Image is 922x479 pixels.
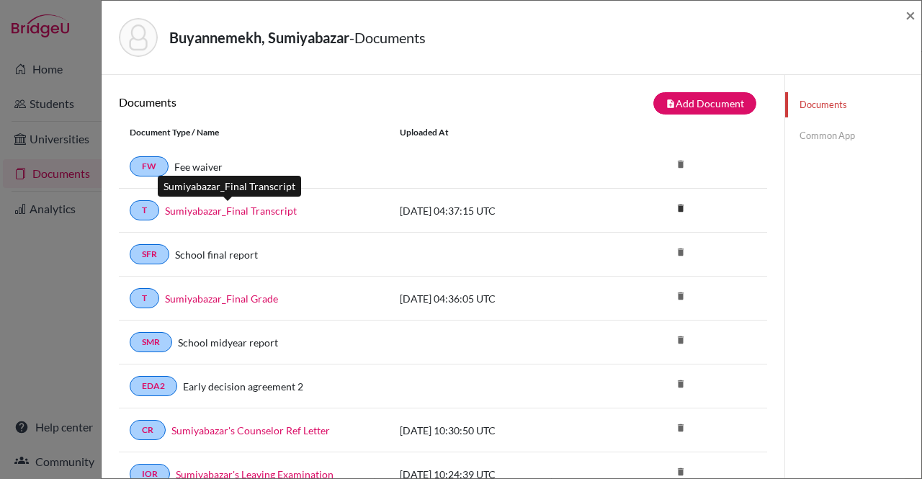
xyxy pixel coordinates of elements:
[666,99,676,109] i: note_add
[183,379,303,394] a: Early decision agreement 2
[165,203,297,218] a: Sumiyabazar_Final Transcript
[130,420,166,440] a: CR
[785,92,921,117] a: Documents
[178,335,278,350] a: School midyear report
[130,288,159,308] a: T
[389,126,605,139] div: Uploaded at
[349,29,426,46] span: - Documents
[670,200,691,219] a: delete
[165,291,278,306] a: Sumiyabazar_Final Grade
[130,244,169,264] a: SFR
[670,373,691,395] i: delete
[130,376,177,396] a: EDA2
[119,126,389,139] div: Document Type / Name
[670,153,691,175] i: delete
[171,423,330,438] a: Sumiyabazar's Counselor Ref Letter
[130,200,159,220] a: T
[670,197,691,219] i: delete
[130,332,172,352] a: SMR
[169,29,349,46] strong: Buyannemekh, Sumiyabazar
[785,123,921,148] a: Common App
[670,329,691,351] i: delete
[389,203,605,218] div: [DATE] 04:37:15 UTC
[130,156,169,176] a: FW
[670,417,691,439] i: delete
[174,159,223,174] a: Fee waiver
[905,6,916,24] button: Close
[905,4,916,25] span: ×
[670,241,691,263] i: delete
[389,291,605,306] div: [DATE] 04:36:05 UTC
[158,176,301,197] div: Sumiyabazar_Final Transcript
[175,247,258,262] a: School final report
[389,423,605,438] div: [DATE] 10:30:50 UTC
[653,92,756,115] button: note_addAdd Document
[119,95,443,109] h6: Documents
[670,285,691,307] i: delete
